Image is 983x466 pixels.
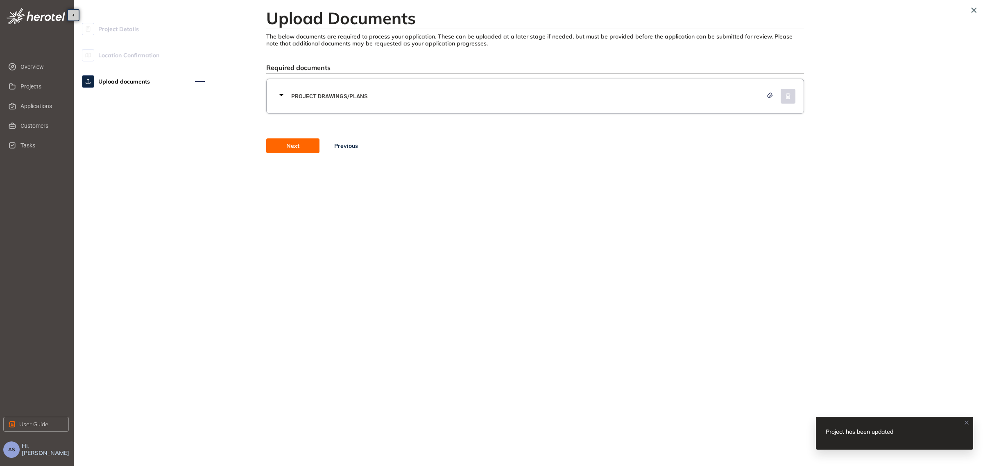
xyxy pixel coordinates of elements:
span: Previous [334,141,358,150]
span: Applications [20,98,62,114]
span: Location Confirmation [98,47,159,63]
span: Overview [20,59,62,75]
img: logo [7,8,65,24]
div: Project has been updated [826,427,903,437]
button: User Guide [3,417,69,432]
button: AS [3,441,20,458]
h2: Upload Documents [266,8,804,28]
span: Project Details [98,21,139,37]
span: Tasks [20,137,62,154]
span: Customers [20,118,62,134]
span: Required documents [266,63,331,72]
span: Next [286,141,299,150]
button: Previous [319,138,373,153]
span: Projects [20,78,62,95]
div: Project Drawings/Plans [276,84,799,109]
span: Hi, [PERSON_NAME] [22,443,70,457]
span: AS [8,447,15,452]
span: User Guide [19,420,48,429]
div: The below documents are required to process your application. These can be uploaded at a later st... [266,33,804,47]
button: Next [266,138,319,153]
span: Project Drawings/Plans [291,92,763,101]
span: Upload documents [98,73,150,90]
